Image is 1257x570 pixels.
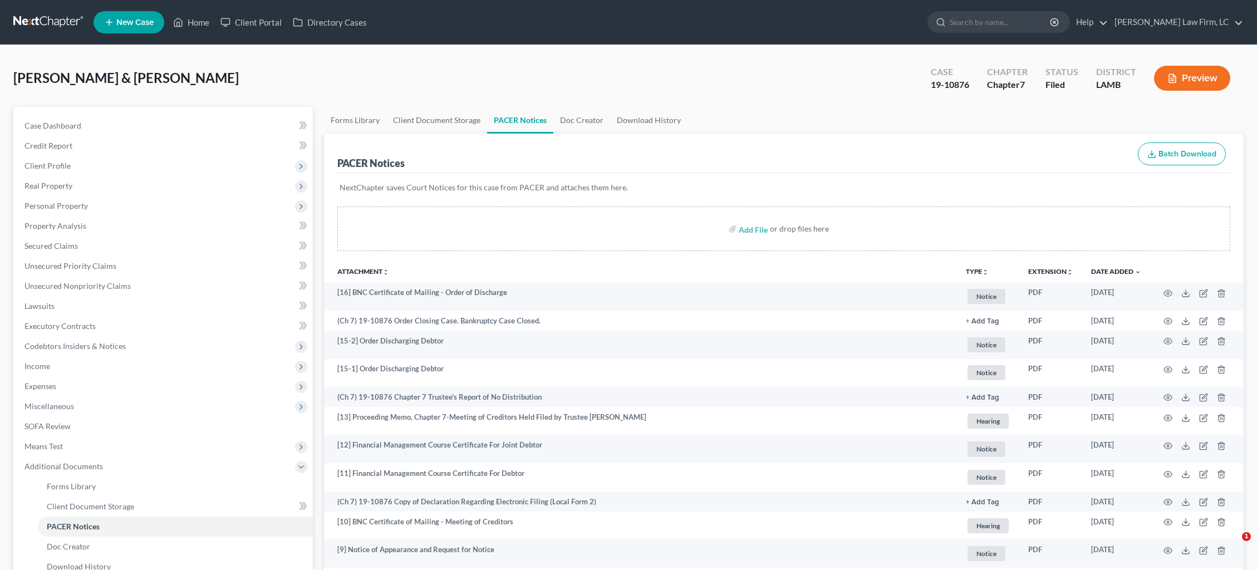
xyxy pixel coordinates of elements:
iframe: Intercom live chat [1219,532,1246,559]
p: NextChapter saves Court Notices for this case from PACER and attaches them here. [340,182,1229,193]
td: PDF [1019,492,1082,512]
div: Chapter [987,66,1028,78]
span: Lawsuits [24,301,55,311]
td: [DATE] [1082,387,1150,407]
div: LAMB [1096,78,1136,91]
a: Home [168,12,215,32]
td: [15-1] Order Discharging Debtor [324,359,958,387]
a: Forms Library [324,107,386,134]
a: Download History [610,107,688,134]
a: Secured Claims [16,236,313,256]
i: unfold_more [982,269,989,276]
td: [11] Financial Management Course Certificate For Debtor [324,463,958,492]
i: unfold_more [1067,269,1073,276]
span: [PERSON_NAME] & [PERSON_NAME] [13,70,239,86]
td: PDF [1019,435,1082,464]
span: Case Dashboard [24,121,81,130]
span: Notice [968,470,1005,485]
td: [DATE] [1082,359,1150,387]
a: [PERSON_NAME] Law Firm, LC [1109,12,1243,32]
button: + Add Tag [966,499,999,506]
button: TYPEunfold_more [966,268,989,276]
div: PACER Notices [337,156,405,170]
span: Income [24,361,50,371]
button: + Add Tag [966,318,999,325]
td: [DATE] [1082,435,1150,464]
i: unfold_more [382,269,389,276]
td: (Ch 7) 19-10876 Chapter 7 Trustee's Report of No Distribution [324,387,958,407]
td: PDF [1019,311,1082,331]
td: [9] Notice of Appearance and Request for Notice [324,539,958,568]
td: [13] Proceeding Memo, Chapter 7-Meeting of Creditors Held Filed by Trustee [PERSON_NAME] [324,407,958,435]
span: New Case [116,18,154,27]
a: Hearing [966,517,1010,535]
a: PACER Notices [487,107,553,134]
span: Secured Claims [24,241,78,250]
a: PACER Notices [38,517,313,537]
button: + Add Tag [966,394,999,401]
td: PDF [1019,539,1082,568]
td: [DATE] [1082,492,1150,512]
span: Batch Download [1158,149,1216,159]
a: Doc Creator [38,537,313,557]
td: [16] BNC Certificate of Mailing - Order of Discharge [324,282,958,311]
span: Additional Documents [24,461,103,471]
span: 1 [1242,532,1251,541]
a: Notice [966,468,1010,487]
span: Expenses [24,381,56,391]
a: Client Document Storage [386,107,487,134]
td: PDF [1019,331,1082,359]
span: PACER Notices [47,522,100,531]
input: Search by name... [950,12,1052,32]
td: [12] Financial Management Course Certificate For Joint Debtor [324,435,958,464]
a: + Add Tag [966,316,1010,326]
a: Directory Cases [287,12,372,32]
a: Help [1071,12,1108,32]
td: [DATE] [1082,282,1150,311]
td: PDF [1019,407,1082,435]
a: Hearing [966,412,1010,430]
td: (Ch 7) 19-10876 Order Closing Case. Bankruptcy Case Closed. [324,311,958,331]
td: PDF [1019,463,1082,492]
div: Chapter [987,78,1028,91]
a: Forms Library [38,476,313,497]
span: Unsecured Priority Claims [24,261,116,271]
span: Client Document Storage [47,502,134,511]
td: PDF [1019,359,1082,387]
span: Means Test [24,441,63,451]
span: Credit Report [24,141,72,150]
td: [DATE] [1082,407,1150,435]
span: SOFA Review [24,421,71,431]
span: Notice [968,289,1005,304]
td: [DATE] [1082,463,1150,492]
span: Notice [968,441,1005,456]
span: Client Profile [24,161,71,170]
a: Attachmentunfold_more [337,267,389,276]
td: PDF [1019,387,1082,407]
td: [10] BNC Certificate of Mailing - Meeting of Creditors [324,512,958,540]
td: [DATE] [1082,539,1150,568]
span: Miscellaneous [24,401,74,411]
div: Status [1045,66,1078,78]
span: Unsecured Nonpriority Claims [24,281,131,291]
a: Notice [966,440,1010,458]
a: Property Analysis [16,216,313,236]
a: Unsecured Priority Claims [16,256,313,276]
span: Personal Property [24,201,88,210]
span: Forms Library [47,481,96,491]
a: Extensionunfold_more [1028,267,1073,276]
span: Hearing [968,518,1009,533]
td: [DATE] [1082,331,1150,359]
div: 19-10876 [931,78,969,91]
a: Credit Report [16,136,313,156]
div: Case [931,66,969,78]
button: Batch Download [1138,142,1226,166]
td: [DATE] [1082,311,1150,331]
span: Notice [968,337,1005,352]
a: Doc Creator [553,107,610,134]
a: Notice [966,336,1010,354]
span: Real Property [24,181,72,190]
td: [15-2] Order Discharging Debtor [324,331,958,359]
a: Client Portal [215,12,287,32]
span: Notice [968,546,1005,561]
